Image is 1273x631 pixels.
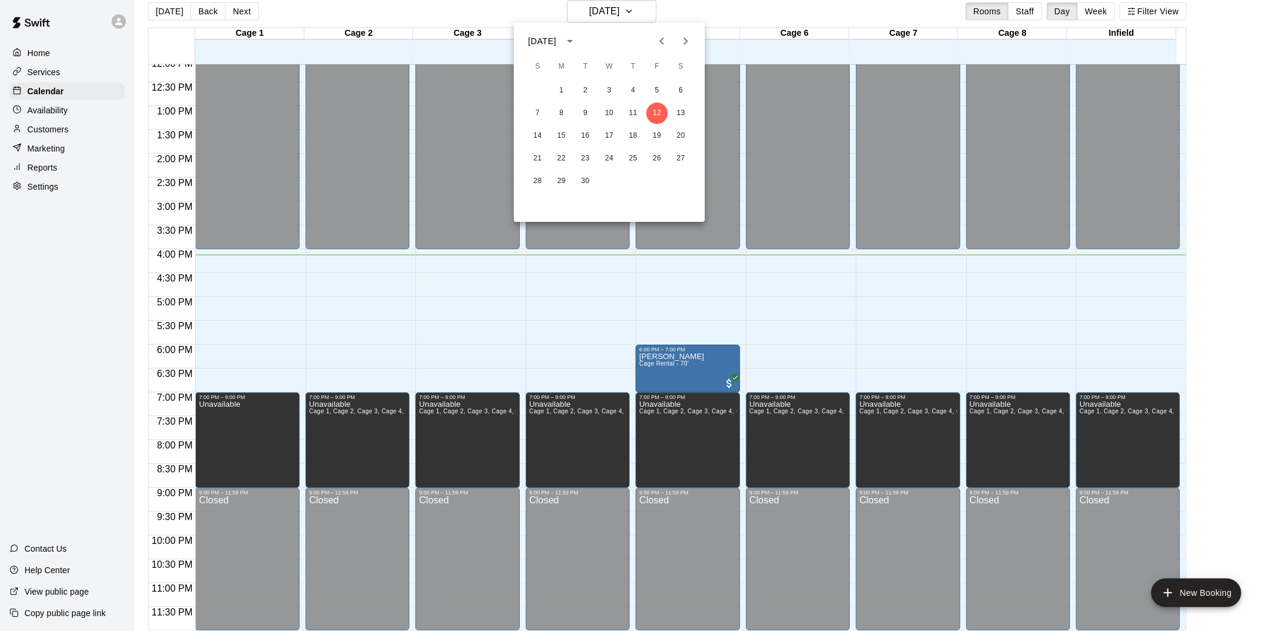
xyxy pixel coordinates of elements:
span: Friday [646,55,668,79]
button: 11 [622,103,644,124]
button: calendar view is open, switch to year view [560,31,580,51]
span: Saturday [670,55,692,79]
span: Wednesday [599,55,620,79]
button: 12 [646,103,668,124]
button: 6 [670,80,692,101]
button: 26 [646,148,668,169]
button: 3 [599,80,620,101]
button: 15 [551,125,572,147]
span: Monday [551,55,572,79]
button: 30 [575,171,596,192]
button: 4 [622,80,644,101]
button: 27 [670,148,692,169]
button: 8 [551,103,572,124]
button: 25 [622,148,644,169]
button: 9 [575,103,596,124]
button: 17 [599,125,620,147]
button: 21 [527,148,548,169]
button: 29 [551,171,572,192]
button: 14 [527,125,548,147]
button: 18 [622,125,644,147]
button: 1 [551,80,572,101]
div: [DATE] [528,35,556,48]
button: 23 [575,148,596,169]
span: Tuesday [575,55,596,79]
button: 2 [575,80,596,101]
button: 24 [599,148,620,169]
button: 10 [599,103,620,124]
button: 13 [670,103,692,124]
button: 19 [646,125,668,147]
span: Sunday [527,55,548,79]
button: 5 [646,80,668,101]
button: 16 [575,125,596,147]
button: 20 [670,125,692,147]
button: 7 [527,103,548,124]
button: Next month [674,29,698,53]
span: Thursday [622,55,644,79]
button: 22 [551,148,572,169]
button: Previous month [650,29,674,53]
button: 28 [527,171,548,192]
